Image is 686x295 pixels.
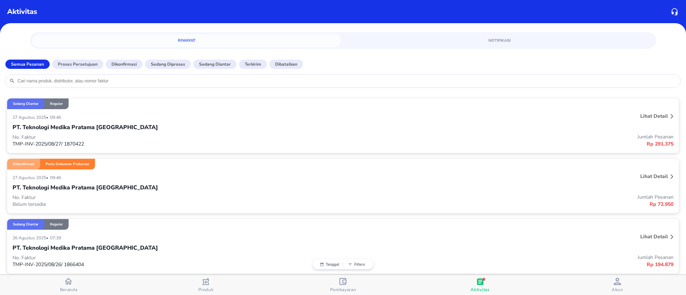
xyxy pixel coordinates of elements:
[612,287,623,293] span: Akun
[274,275,412,295] button: Pembayaran
[13,141,343,147] p: TMP-INV-2025/08/27/ 1870422
[13,101,39,106] p: Sedang diantar
[275,61,297,67] p: Dibatalkan
[50,235,63,241] p: 07:39
[345,34,654,47] a: Notifikasi
[11,61,44,67] p: Semua Pesanan
[13,162,34,167] p: Dikonfirmasi
[17,78,677,84] input: Cari nama produk, distributor, atau nomor faktur
[111,61,137,67] p: Dikonfirmasi
[343,133,673,140] p: Jumlah Pesanan
[50,222,63,227] p: Reguler
[349,37,650,44] span: Notifikasi
[640,233,668,240] p: Lihat detail
[13,235,50,241] p: 26 Agustus 2025 •
[640,113,668,119] p: Lihat detail
[145,60,191,69] button: Sedang diproses
[13,183,158,192] p: PT. Teknologi Medika Pratama [GEOGRAPHIC_DATA]
[316,262,343,266] button: Tanggal
[50,101,63,106] p: Reguler
[58,61,98,67] p: Proses Persetujuan
[60,287,78,293] span: Beranda
[151,61,185,67] p: Sedang diproses
[137,275,274,295] button: Produk
[471,287,489,293] span: Aktivitas
[199,61,231,67] p: Sedang diantar
[5,60,50,69] button: Semua Pesanan
[13,201,343,208] p: Belum tersedia
[343,254,673,261] p: Jumlah Pesanan
[50,175,63,180] p: 09:46
[13,244,158,252] p: PT. Teknologi Medika Pratama [GEOGRAPHIC_DATA]
[239,60,267,69] button: Terkirim
[13,123,158,132] p: PT. Teknologi Medika Pratama [GEOGRAPHIC_DATA]
[412,275,549,295] button: Aktivitas
[343,262,370,266] button: Filters
[106,60,143,69] button: Dikonfirmasi
[193,60,237,69] button: Sedang diantar
[13,222,39,227] p: Sedang diantar
[640,173,668,180] p: Lihat detail
[7,6,37,17] p: Aktivitas
[343,140,673,148] p: Rp 291.375
[32,34,341,47] a: Riwayat
[13,254,343,261] p: No. Faktur
[36,37,337,44] span: Riwayat
[52,60,103,69] button: Proses Persetujuan
[13,194,343,201] p: No. Faktur
[46,162,89,167] p: Perlu Dokumen Prekursor
[30,32,656,47] div: simple tabs
[343,200,673,208] p: Rp 72.950
[269,60,303,69] button: Dibatalkan
[13,115,50,120] p: 27 Agustus 2025 •
[549,275,686,295] button: Akun
[13,175,50,180] p: 27 Agustus 2025 •
[50,115,63,120] p: 09:46
[343,194,673,200] p: Jumlah Pesanan
[245,61,261,67] p: Terkirim
[198,287,214,293] span: Produk
[13,134,343,141] p: No. Faktur
[330,287,356,293] span: Pembayaran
